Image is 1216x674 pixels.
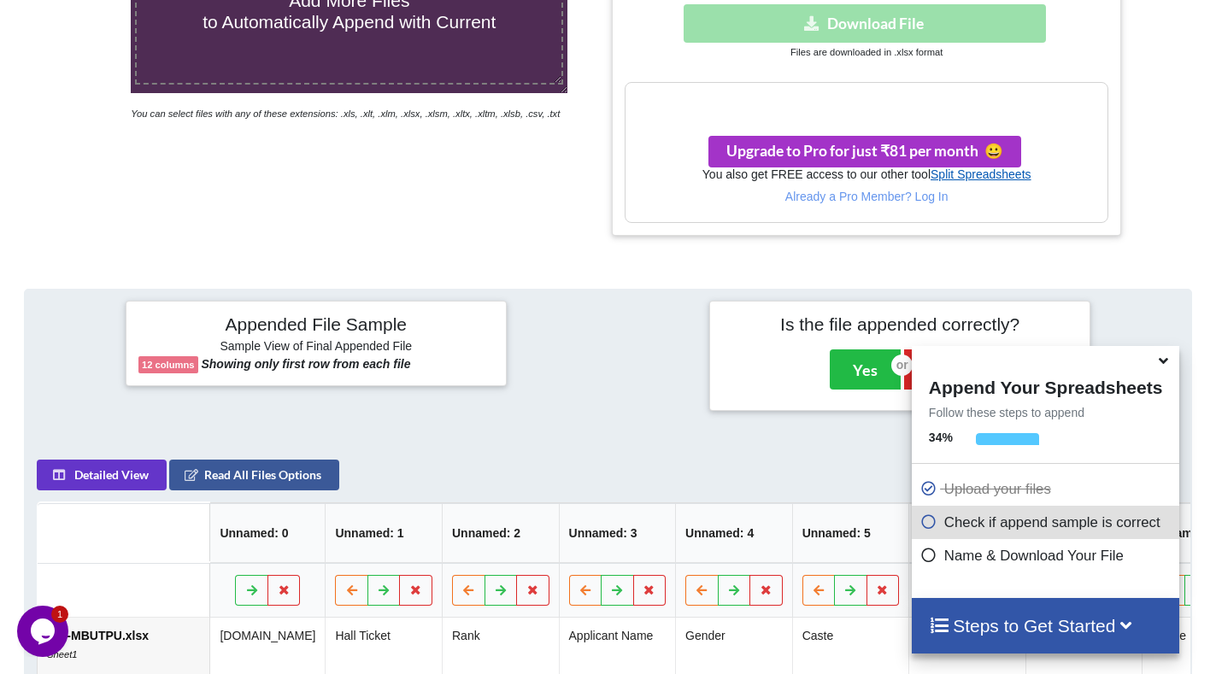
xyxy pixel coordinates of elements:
[559,503,676,563] th: Unnamed: 3
[726,142,1003,160] span: Upgrade to Pro for just ₹81 per month
[790,47,943,57] small: Files are downloaded in .xlsx format
[326,503,443,563] th: Unnamed: 1
[920,512,1175,533] p: Check if append sample is correct
[912,404,1179,421] p: Follow these steps to append
[142,360,195,370] b: 12 columns
[626,167,1107,182] h6: You also get FREE access to our other tool
[929,615,1162,636] h4: Steps to Get Started
[722,314,1078,335] h4: Is the file appended correctly?
[138,314,494,337] h4: Appended File Sample
[908,503,1025,563] th: Unnamed: 6
[169,460,339,490] button: Read All Files Options
[920,478,1175,500] p: Upload your files
[920,545,1175,566] p: Name & Download Your File
[138,339,494,356] h6: Sample View of Final Appended File
[912,372,1179,398] h4: Append Your Spreadsheets
[131,108,560,119] i: You can select files with any of these extensions: .xls, .xlt, .xlm, .xlsx, .xlsm, .xltx, .xltm, ...
[931,167,1031,181] a: Split Spreadsheets
[675,503,792,563] th: Unnamed: 4
[626,188,1107,205] p: Already a Pro Member? Log In
[929,431,953,444] b: 34 %
[37,460,167,490] button: Detailed View
[626,91,1107,110] h3: Your files are more than 1 MB
[978,142,1003,160] span: smile
[442,503,559,563] th: Unnamed: 2
[792,503,909,563] th: Unnamed: 5
[210,503,326,563] th: Unnamed: 0
[201,357,410,371] b: Showing only first row from each file
[17,606,72,657] iframe: chat widget
[708,136,1021,167] button: Upgrade to Pro for just ₹81 per monthsmile
[904,349,971,389] button: No
[830,349,901,389] button: Yes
